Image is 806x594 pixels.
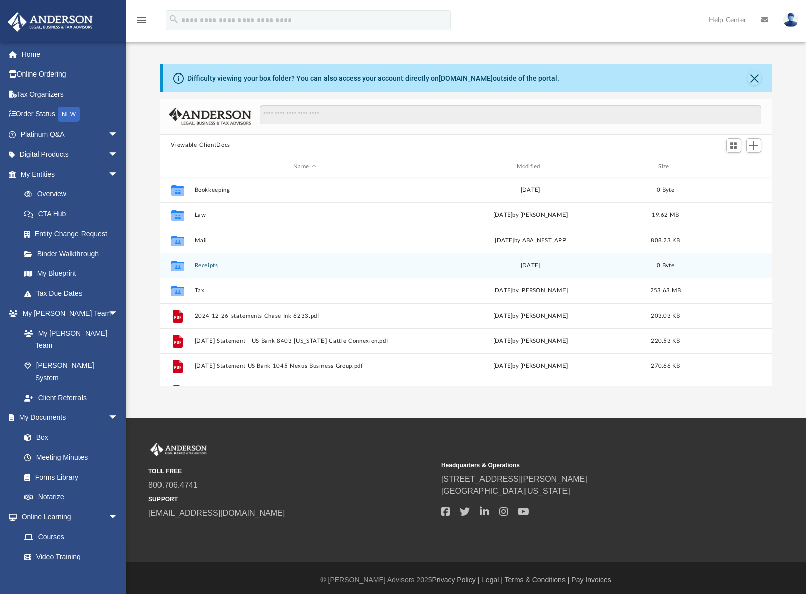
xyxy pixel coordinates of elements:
[420,185,640,194] div: [DATE]
[14,244,133,264] a: Binder Walkthrough
[420,286,640,295] div: [DATE] by [PERSON_NAME]
[439,74,493,82] a: [DOMAIN_NAME]
[164,162,189,171] div: id
[136,14,148,26] i: menu
[657,262,674,268] span: 0 Byte
[651,363,680,368] span: 270.66 KB
[14,323,123,355] a: My [PERSON_NAME] Team
[14,283,133,304] a: Tax Due Dates
[148,481,198,489] a: 800.706.4741
[58,107,80,122] div: NEW
[14,184,133,204] a: Overview
[7,144,133,165] a: Digital Productsarrow_drop_down
[432,576,480,584] a: Privacy Policy |
[481,576,503,584] a: Legal |
[7,44,133,64] a: Home
[194,313,415,319] button: 2024 12 26-statements Chase Ink 6233.pdf
[148,509,285,517] a: [EMAIL_ADDRESS][DOMAIN_NAME]
[108,144,128,165] span: arrow_drop_down
[14,527,128,547] a: Courses
[7,507,128,527] a: Online Learningarrow_drop_down
[5,12,96,32] img: Anderson Advisors Platinum Portal
[657,187,674,192] span: 0 Byte
[651,237,680,243] span: 808.23 KB
[652,212,679,217] span: 19.62 MB
[187,73,559,84] div: Difficulty viewing your box folder? You can also access your account directly on outside of the p...
[194,287,415,294] button: Tax
[194,363,415,369] button: [DATE] Statement US Bank 1045 Nexus Business Group.pdf
[14,264,128,284] a: My Blueprint
[194,162,415,171] div: Name
[651,313,680,318] span: 203.03 KB
[7,104,133,125] a: Order StatusNEW
[194,338,415,344] button: [DATE] Statement - US Bank 8403 [US_STATE] Cattle Connexion.pdf
[420,236,640,245] div: [DATE] by ABA_NEST_APP
[7,164,133,184] a: My Entitiesarrow_drop_down
[441,461,727,470] small: Headquarters & Operations
[420,261,640,270] div: [DATE]
[148,495,434,504] small: SUPPORT
[441,487,570,495] a: [GEOGRAPHIC_DATA][US_STATE]
[441,475,587,483] a: [STREET_ADDRESS][PERSON_NAME]
[645,162,685,171] div: Size
[7,64,133,85] a: Online Ordering
[420,336,640,345] div: [DATE] by [PERSON_NAME]
[260,105,761,124] input: Search files and folders
[14,204,133,224] a: CTA Hub
[194,262,415,269] button: Receipts
[650,287,680,293] span: 253.63 MB
[136,19,148,26] a: menu
[420,361,640,370] div: [DATE] by [PERSON_NAME]
[420,210,640,219] div: [DATE] by [PERSON_NAME]
[7,408,128,428] a: My Documentsarrow_drop_down
[420,162,641,171] div: Modified
[7,84,133,104] a: Tax Organizers
[746,138,761,153] button: Add
[747,71,761,85] button: Close
[148,467,434,476] small: TOLL FREE
[651,338,680,343] span: 220.53 KB
[690,162,760,171] div: id
[571,576,611,584] a: Pay Invoices
[14,388,128,408] a: Client Referrals
[148,443,209,456] img: Anderson Advisors Platinum Portal
[726,138,741,153] button: Switch to Grid View
[126,575,806,585] div: © [PERSON_NAME] Advisors 2025
[14,547,123,567] a: Video Training
[14,467,123,487] a: Forms Library
[108,124,128,145] span: arrow_drop_down
[14,427,123,448] a: Box
[168,14,179,25] i: search
[783,13,798,27] img: User Pic
[194,237,415,244] button: Mail
[108,304,128,324] span: arrow_drop_down
[14,355,128,388] a: [PERSON_NAME] System
[7,304,128,324] a: My [PERSON_NAME] Teamarrow_drop_down
[14,487,128,507] a: Notarize
[108,507,128,528] span: arrow_drop_down
[505,576,570,584] a: Terms & Conditions |
[194,187,415,193] button: Bookkeeping
[108,408,128,428] span: arrow_drop_down
[160,177,772,386] div: grid
[14,448,128,468] a: Meeting Minutes
[108,164,128,185] span: arrow_drop_down
[171,141,230,150] button: Viewable-ClientDocs
[420,311,640,320] div: [DATE] by [PERSON_NAME]
[14,224,133,244] a: Entity Change Request
[7,124,133,144] a: Platinum Q&Aarrow_drop_down
[194,212,415,218] button: Law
